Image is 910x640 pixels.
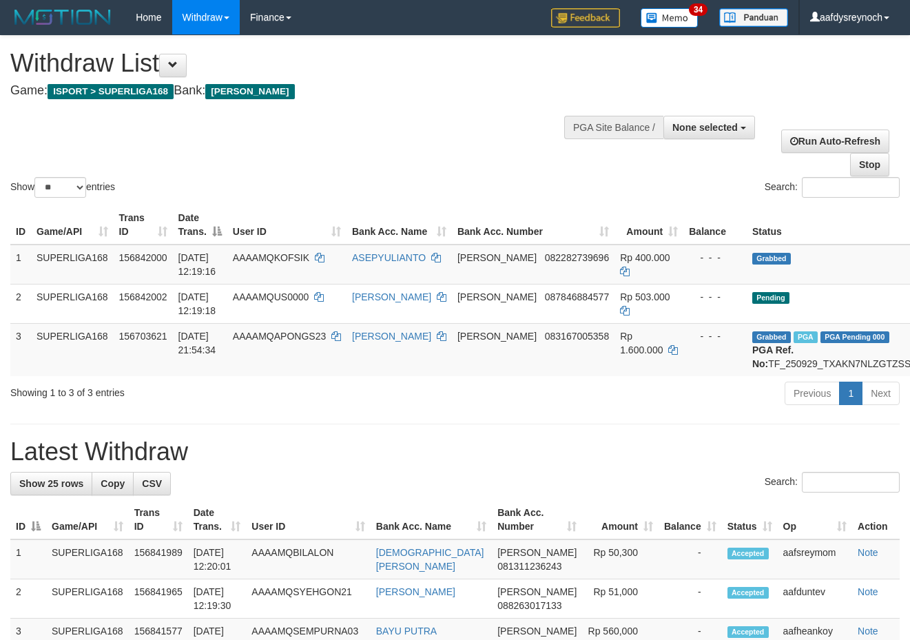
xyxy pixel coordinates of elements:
[46,500,129,539] th: Game/API: activate to sort column ascending
[114,205,173,245] th: Trans ID: activate to sort column ascending
[683,205,747,245] th: Balance
[188,579,247,619] td: [DATE] 12:19:30
[129,579,188,619] td: 156841965
[659,500,722,539] th: Balance: activate to sort column ascending
[620,291,670,302] span: Rp 503.000
[142,478,162,489] span: CSV
[457,291,537,302] span: [PERSON_NAME]
[246,500,370,539] th: User ID: activate to sort column ascending
[46,539,129,579] td: SUPERLIGA168
[794,331,818,343] span: Marked by aafchhiseyha
[246,579,370,619] td: AAAAMQSYEHGON21
[352,252,426,263] a: ASEPYULIANTO
[641,8,699,28] img: Button%20Memo.svg
[752,253,791,265] span: Grabbed
[802,177,900,198] input: Search:
[10,539,46,579] td: 1
[352,331,431,342] a: [PERSON_NAME]
[46,579,129,619] td: SUPERLIGA168
[497,626,577,637] span: [PERSON_NAME]
[689,290,741,304] div: - - -
[722,500,778,539] th: Status: activate to sort column ascending
[497,600,561,611] span: Copy 088263017133 to clipboard
[689,3,707,16] span: 34
[92,472,134,495] a: Copy
[778,500,853,539] th: Op: activate to sort column ascending
[10,579,46,619] td: 2
[133,472,171,495] a: CSV
[852,500,900,539] th: Action
[614,205,683,245] th: Amount: activate to sort column ascending
[129,500,188,539] th: Trans ID: activate to sort column ascending
[672,122,738,133] span: None selected
[765,177,900,198] label: Search:
[129,539,188,579] td: 156841989
[10,438,900,466] h1: Latest Withdraw
[765,472,900,493] label: Search:
[689,251,741,265] div: - - -
[582,539,659,579] td: Rp 50,300
[119,291,167,302] span: 156842002
[497,561,561,572] span: Copy 081311236243 to clipboard
[10,177,115,198] label: Show entries
[10,323,31,376] td: 3
[178,291,216,316] span: [DATE] 12:19:18
[582,500,659,539] th: Amount: activate to sort column ascending
[233,331,326,342] span: AAAAMQAPONGS23
[457,331,537,342] span: [PERSON_NAME]
[10,7,115,28] img: MOTION_logo.png
[371,500,492,539] th: Bank Acc. Name: activate to sort column ascending
[119,252,167,263] span: 156842000
[19,478,83,489] span: Show 25 rows
[178,252,216,277] span: [DATE] 12:19:16
[820,331,889,343] span: PGA Pending
[727,587,769,599] span: Accepted
[785,382,840,405] a: Previous
[802,472,900,493] input: Search:
[778,579,853,619] td: aafduntev
[233,252,309,263] span: AAAAMQKOFSIK
[659,539,722,579] td: -
[858,586,878,597] a: Note
[10,380,369,400] div: Showing 1 to 3 of 3 entries
[188,500,247,539] th: Date Trans.: activate to sort column ascending
[227,205,347,245] th: User ID: activate to sort column ascending
[119,331,167,342] span: 156703621
[497,547,577,558] span: [PERSON_NAME]
[347,205,452,245] th: Bank Acc. Name: activate to sort column ascending
[173,205,227,245] th: Date Trans.: activate to sort column descending
[719,8,788,27] img: panduan.png
[862,382,900,405] a: Next
[31,323,114,376] td: SUPERLIGA168
[850,153,889,176] a: Stop
[545,331,609,342] span: Copy 083167005358 to clipboard
[10,284,31,323] td: 2
[376,547,484,572] a: [DEMOGRAPHIC_DATA][PERSON_NAME]
[545,291,609,302] span: Copy 087846884577 to clipboard
[727,626,769,638] span: Accepted
[31,284,114,323] td: SUPERLIGA168
[10,472,92,495] a: Show 25 rows
[564,116,663,139] div: PGA Site Balance /
[620,252,670,263] span: Rp 400.000
[376,586,455,597] a: [PERSON_NAME]
[620,331,663,355] span: Rp 1.600.000
[10,205,31,245] th: ID
[752,344,794,369] b: PGA Ref. No:
[752,331,791,343] span: Grabbed
[101,478,125,489] span: Copy
[48,84,174,99] span: ISPORT > SUPERLIGA168
[246,539,370,579] td: AAAAMQBILALON
[551,8,620,28] img: Feedback.jpg
[781,130,889,153] a: Run Auto-Refresh
[178,331,216,355] span: [DATE] 21:54:34
[188,539,247,579] td: [DATE] 12:20:01
[10,245,31,285] td: 1
[205,84,294,99] span: [PERSON_NAME]
[582,579,659,619] td: Rp 51,000
[689,329,741,343] div: - - -
[10,500,46,539] th: ID: activate to sort column descending
[10,50,593,77] h1: Withdraw List
[858,547,878,558] a: Note
[233,291,309,302] span: AAAAMQUS0000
